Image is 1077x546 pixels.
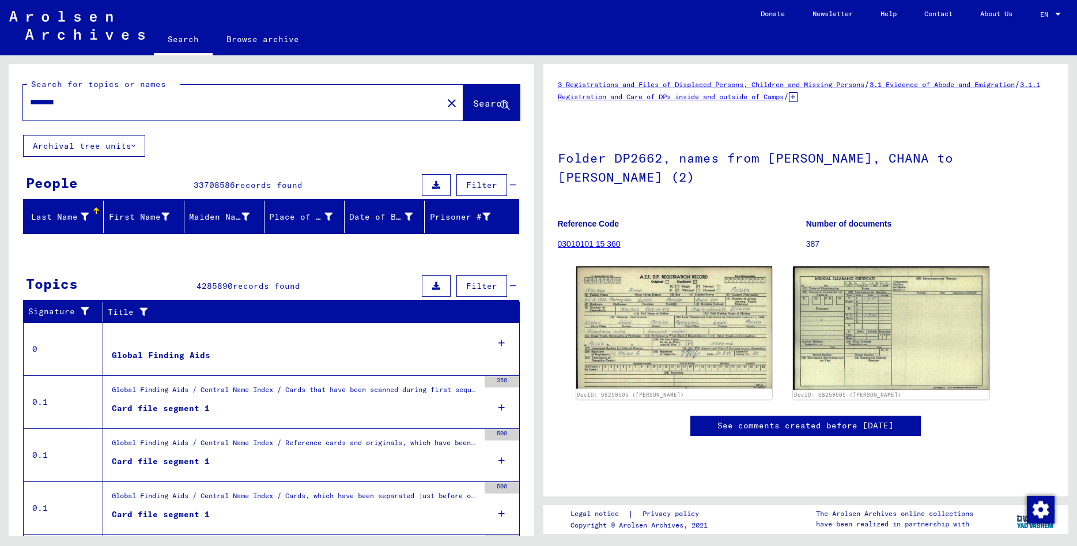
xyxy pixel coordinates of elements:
[24,322,103,375] td: 0
[189,208,264,226] div: Maiden Name
[429,208,504,226] div: Prisoner #
[269,208,347,226] div: Place of Birth
[349,211,413,223] div: Date of Birth
[445,96,459,110] mat-icon: close
[576,266,773,389] img: 001.jpg
[24,428,103,481] td: 0.1
[485,482,519,494] div: 500
[264,201,345,233] mat-header-cell: Place of Birth
[213,25,313,53] a: Browse archive
[558,239,621,248] a: 03010101 15 360
[485,429,519,440] div: 500
[196,281,233,291] span: 4285890
[184,201,264,233] mat-header-cell: Maiden Name
[485,376,519,387] div: 350
[463,85,520,121] button: Search
[558,131,1055,201] h1: Folder DP2662, names from [PERSON_NAME], CHANA to [PERSON_NAME] (2)
[26,172,78,193] div: People
[806,238,1054,250] p: 387
[784,91,789,101] span: /
[870,80,1015,89] a: 3.1 Evidence of Abode and Emigration
[456,275,507,297] button: Filter
[233,281,300,291] span: records found
[104,201,184,233] mat-header-cell: First Name
[108,303,508,321] div: Title
[112,402,210,415] div: Card file segment 1
[28,306,94,318] div: Signature
[112,491,479,507] div: Global Finding Aids / Central Name Index / Cards, which have been separated just before or during...
[108,208,183,226] div: First Name
[1027,496,1055,524] img: Change consent
[577,391,684,398] a: DocID: 68259505 ([PERSON_NAME])
[456,174,507,196] button: Filter
[816,519,973,529] p: have been realized in partnership with
[425,201,518,233] mat-header-cell: Prisoner #
[108,211,169,223] div: First Name
[816,509,973,519] p: The Arolsen Archives online collections
[194,180,235,190] span: 33708586
[28,303,105,321] div: Signature
[558,80,864,89] a: 3 Registrations and Files of Displaced Persons, Children and Missing Persons
[1015,79,1020,89] span: /
[570,508,713,520] div: |
[1040,10,1053,18] span: EN
[24,201,104,233] mat-header-cell: Last Name
[1026,495,1054,523] div: Change consent
[24,481,103,534] td: 0.1
[235,180,303,190] span: records found
[570,508,628,520] a: Legal notice
[794,391,901,398] a: DocID: 68259505 ([PERSON_NAME])
[26,273,78,294] div: Topics
[806,219,892,228] b: Number of documents
[31,79,166,89] mat-label: Search for topics or names
[269,211,332,223] div: Place of Birth
[23,135,145,157] button: Archival tree units
[429,211,490,223] div: Prisoner #
[112,455,210,468] div: Card file segment 1
[473,97,508,109] span: Search
[28,208,103,226] div: Last Name
[112,509,210,521] div: Card file segment 1
[112,349,210,362] div: Global Finding Aids
[558,219,619,228] b: Reference Code
[345,201,425,233] mat-header-cell: Date of Birth
[440,91,463,114] button: Clear
[9,11,145,40] img: Arolsen_neg.svg
[189,211,250,223] div: Maiden Name
[154,25,213,55] a: Search
[570,520,713,530] p: Copyright © Arolsen Archives, 2021
[466,281,497,291] span: Filter
[717,420,894,432] a: See comments created before [DATE]
[633,508,713,520] a: Privacy policy
[793,266,989,390] img: 002.jpg
[112,438,479,454] div: Global Finding Aids / Central Name Index / Reference cards and originals, which have been discove...
[1014,504,1057,533] img: yv_logo.png
[108,306,497,318] div: Title
[24,375,103,428] td: 0.1
[466,180,497,190] span: Filter
[349,208,427,226] div: Date of Birth
[112,385,479,401] div: Global Finding Aids / Central Name Index / Cards that have been scanned during first sequential m...
[864,79,870,89] span: /
[28,211,89,223] div: Last Name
